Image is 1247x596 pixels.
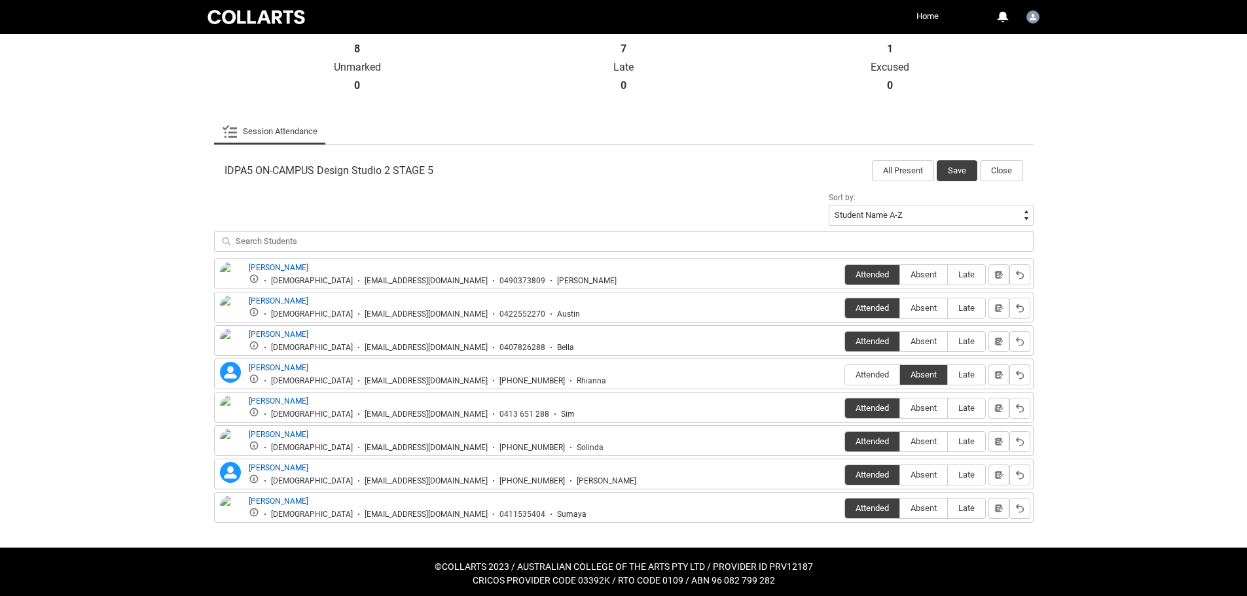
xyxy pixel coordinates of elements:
button: Notes [988,398,1009,419]
button: Notes [988,331,1009,352]
div: [DEMOGRAPHIC_DATA] [271,510,353,519]
button: Reset [1009,398,1030,419]
div: 0411535404 [499,510,545,519]
span: Attended [845,270,899,279]
button: Notes [988,298,1009,319]
div: Austin [557,309,580,319]
strong: 1 [887,43,893,56]
button: Notes [988,431,1009,452]
a: [PERSON_NAME] [249,330,308,339]
lightning-icon: Rhianna Somerville [220,362,241,383]
div: 0407826288 [499,343,545,353]
img: Austin Dickinson [220,295,241,324]
button: Close [980,160,1023,181]
div: Solinda [577,443,604,453]
div: [EMAIL_ADDRESS][DOMAIN_NAME] [365,410,488,419]
a: [PERSON_NAME] [249,396,308,406]
div: [DEMOGRAPHIC_DATA] [271,476,353,486]
span: Late [948,270,985,279]
p: Unmarked [225,61,491,74]
div: 0490373809 [499,276,545,286]
span: Attended [845,336,899,346]
div: 0422552270 [499,309,545,319]
span: Late [948,436,985,446]
a: Home [913,7,942,26]
div: Rhianna [577,376,606,386]
a: Session Attendance [222,118,317,145]
button: Reset [1009,498,1030,519]
div: [PERSON_NAME] [557,276,617,286]
div: Bella [557,343,574,353]
button: Notes [988,264,1009,285]
span: Absent [900,270,947,279]
button: All Present [872,160,934,181]
img: Ann Nabu [220,262,241,290]
strong: 8 [354,43,360,56]
span: Absent [900,470,947,480]
div: [EMAIL_ADDRESS][DOMAIN_NAME] [365,276,488,286]
span: IDPA5 ON-CAMPUS Design Studio 2 STAGE 5 [225,164,433,177]
a: [PERSON_NAME] [249,363,308,372]
button: Reset [1009,465,1030,485]
li: Session Attendance [214,118,325,145]
img: Bella Fryer [220,328,241,357]
button: Save [937,160,977,181]
span: Late [948,503,985,513]
div: [EMAIL_ADDRESS][DOMAIN_NAME] [365,343,488,353]
span: Absent [900,370,947,379]
div: [EMAIL_ADDRESS][DOMAIN_NAME] [365,510,488,519]
button: Reset [1009,431,1030,452]
span: Attended [845,403,899,413]
img: Solinda Tom [220,429,241,457]
span: Attended [845,303,899,313]
div: [DEMOGRAPHIC_DATA] [271,276,353,286]
span: Absent [900,303,947,313]
div: Sim [561,410,575,419]
span: Late [948,336,985,346]
button: Reset [1009,298,1030,319]
button: Reset [1009,264,1030,285]
span: Late [948,370,985,379]
div: [DEMOGRAPHIC_DATA] [271,343,353,353]
div: [DEMOGRAPHIC_DATA] [271,410,353,419]
span: Attended [845,436,899,446]
img: Sumaya Abdirahman [220,495,241,524]
img: Simeon Curcio [220,395,241,424]
div: [EMAIL_ADDRESS][DOMAIN_NAME] [365,443,488,453]
div: [PERSON_NAME] [577,476,636,486]
div: [EMAIL_ADDRESS][DOMAIN_NAME] [365,476,488,486]
span: Late [948,470,985,480]
button: Notes [988,498,1009,519]
span: Attended [845,470,899,480]
span: Sort by: [829,193,856,202]
div: Sumaya [557,510,587,519]
a: [PERSON_NAME] [249,296,308,306]
strong: 0 [621,79,626,92]
span: Absent [900,403,947,413]
span: Absent [900,436,947,446]
span: Late [948,403,985,413]
div: [PHONE_NUMBER] [499,376,565,386]
div: [PHONE_NUMBER] [499,443,565,453]
img: Faculty.abenjamin [1026,10,1039,24]
div: [EMAIL_ADDRESS][DOMAIN_NAME] [365,309,488,319]
button: Notes [988,364,1009,385]
div: 0413 651 288 [499,410,549,419]
strong: 7 [621,43,626,56]
span: Attended [845,370,899,379]
span: Absent [900,503,947,513]
p: Excused [757,61,1023,74]
div: [DEMOGRAPHIC_DATA] [271,443,353,453]
a: [PERSON_NAME] [249,463,308,472]
div: [DEMOGRAPHIC_DATA] [271,376,353,386]
span: Absent [900,336,947,346]
button: Reset [1009,364,1030,385]
span: Late [948,303,985,313]
a: [PERSON_NAME] [249,430,308,439]
strong: 0 [887,79,893,92]
div: [PHONE_NUMBER] [499,476,565,486]
button: User Profile Faculty.abenjamin [1023,5,1043,26]
button: Reset [1009,331,1030,352]
a: [PERSON_NAME] [249,497,308,506]
p: Late [490,61,757,74]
